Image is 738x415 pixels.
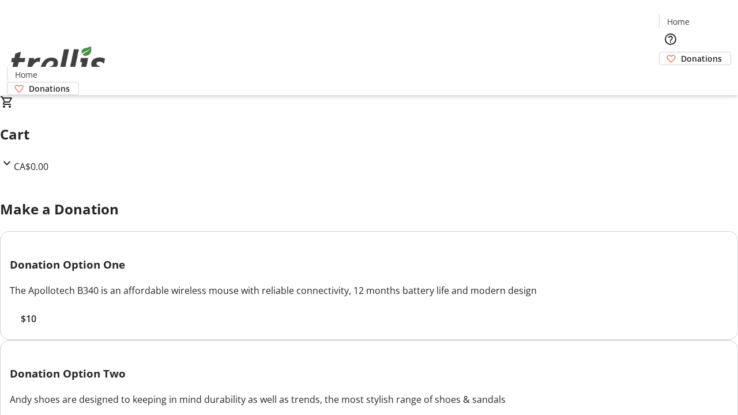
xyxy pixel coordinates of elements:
[21,312,36,326] span: $10
[29,82,70,95] span: Donations
[660,16,696,28] a: Home
[7,69,44,81] a: Home
[15,69,37,81] span: Home
[7,33,110,91] img: Orient E2E Organization lhBmHSUuno's Logo
[10,393,728,406] div: Andy shoes are designed to keeping in mind durability as well as trends, the most stylish range o...
[667,16,690,28] span: Home
[10,284,728,297] div: The Apollotech B340 is an affordable wireless mouse with reliable connectivity, 12 months battery...
[14,160,48,173] span: CA$0.00
[681,52,722,65] span: Donations
[10,256,728,273] h3: Donation Option One
[10,312,47,326] button: $10
[659,52,731,65] a: Donations
[7,82,79,95] a: Donations
[659,65,682,88] button: Cart
[10,365,728,382] h3: Donation Option Two
[659,28,682,51] button: Help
